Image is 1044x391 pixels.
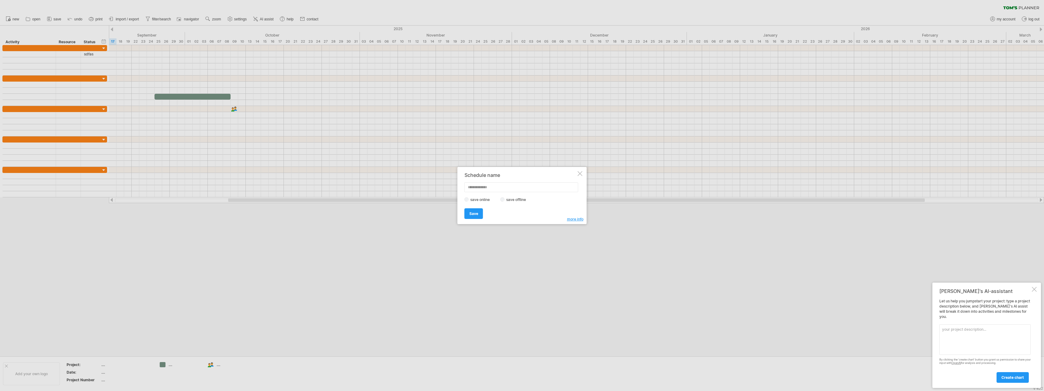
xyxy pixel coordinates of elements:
[1001,375,1024,380] span: create chart
[465,172,576,178] div: Schedule name
[997,372,1029,383] a: create chart
[952,361,961,365] a: OpenAI
[469,197,495,202] label: save online
[939,358,1031,365] div: By clicking the 'create chart' button you grant us permission to share your input with for analys...
[465,208,483,219] a: Save
[567,217,583,221] span: more info
[939,288,1031,294] div: [PERSON_NAME]'s AI-assistant
[939,299,1031,382] div: Let us help you jumpstart your project: type a project description below, and [PERSON_NAME]'s AI ...
[469,211,478,216] span: Save
[505,197,531,202] label: save offline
